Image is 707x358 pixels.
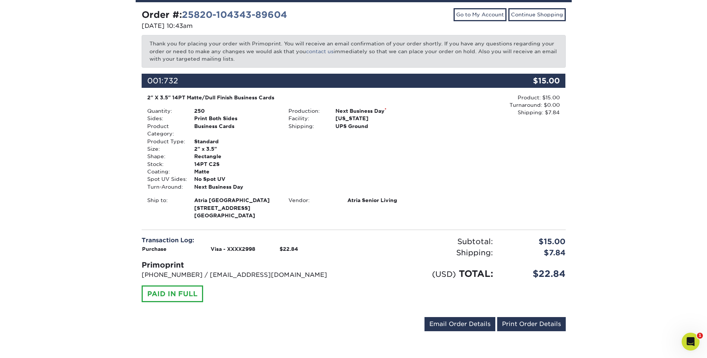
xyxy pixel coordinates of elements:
[142,160,189,168] div: Stock:
[454,8,506,21] a: Go to My Account
[189,122,283,138] div: Business Cards
[495,74,566,88] div: $15.00
[142,168,189,175] div: Coating:
[280,246,298,252] strong: $22.84
[424,94,560,116] div: Product: $15.00 Turnaround: $0.00 Shipping: $7.84
[189,138,283,145] div: Standard
[147,94,419,101] div: 2" X 3.5" 14PT Matte/Dull Finish Business Cards
[142,145,189,153] div: Size:
[330,115,424,122] div: [US_STATE]
[499,267,571,281] div: $22.84
[342,196,424,204] div: Atria Senior Living
[283,196,342,204] div: Vendor:
[142,196,189,219] div: Ship to:
[682,333,700,351] iframe: Intercom live chat
[283,115,330,122] div: Facility:
[432,269,456,279] small: (USD)
[283,107,330,115] div: Production:
[142,22,348,31] p: [DATE] 10:43am
[189,160,283,168] div: 14PT C2S
[189,175,283,183] div: No Spot UV
[211,246,255,252] strong: Visa - XXXX2998
[508,8,566,21] a: Continue Shopping
[142,183,189,191] div: Turn-Around:
[142,74,495,88] div: 001:
[189,153,283,160] div: Rectangle
[499,247,571,258] div: $7.84
[189,168,283,175] div: Matte
[142,246,167,252] strong: Purchase
[142,9,287,20] strong: Order #:
[189,145,283,153] div: 2" x 3.5"
[189,183,283,191] div: Next Business Day
[499,236,571,247] div: $15.00
[424,317,495,331] a: Email Order Details
[142,236,348,245] div: Transaction Log:
[189,115,283,122] div: Print Both Sides
[497,317,566,331] a: Print Order Details
[697,333,703,339] span: 1
[142,115,189,122] div: Sides:
[142,35,566,67] p: Thank you for placing your order with Primoprint. You will receive an email confirmation of your ...
[182,9,287,20] a: 25820-104343-89604
[142,259,348,271] div: Primoprint
[2,335,63,355] iframe: Google Customer Reviews
[330,122,424,130] div: UPS Ground
[142,271,348,279] p: [PHONE_NUMBER] / [EMAIL_ADDRESS][DOMAIN_NAME]
[164,76,178,85] span: 732
[142,153,189,160] div: Shape:
[306,48,334,54] a: contact us
[283,122,330,130] div: Shipping:
[142,175,189,183] div: Spot UV Sides:
[459,268,493,279] span: TOTAL:
[189,107,283,115] div: 250
[142,122,189,138] div: Product Category:
[354,236,499,247] div: Subtotal:
[330,107,424,115] div: Next Business Day
[354,247,499,258] div: Shipping:
[194,196,277,204] span: Atria [GEOGRAPHIC_DATA]
[142,285,203,303] div: PAID IN FULL
[194,204,277,212] span: [STREET_ADDRESS]
[142,138,189,145] div: Product Type:
[142,107,189,115] div: Quantity:
[194,196,277,218] strong: [GEOGRAPHIC_DATA]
